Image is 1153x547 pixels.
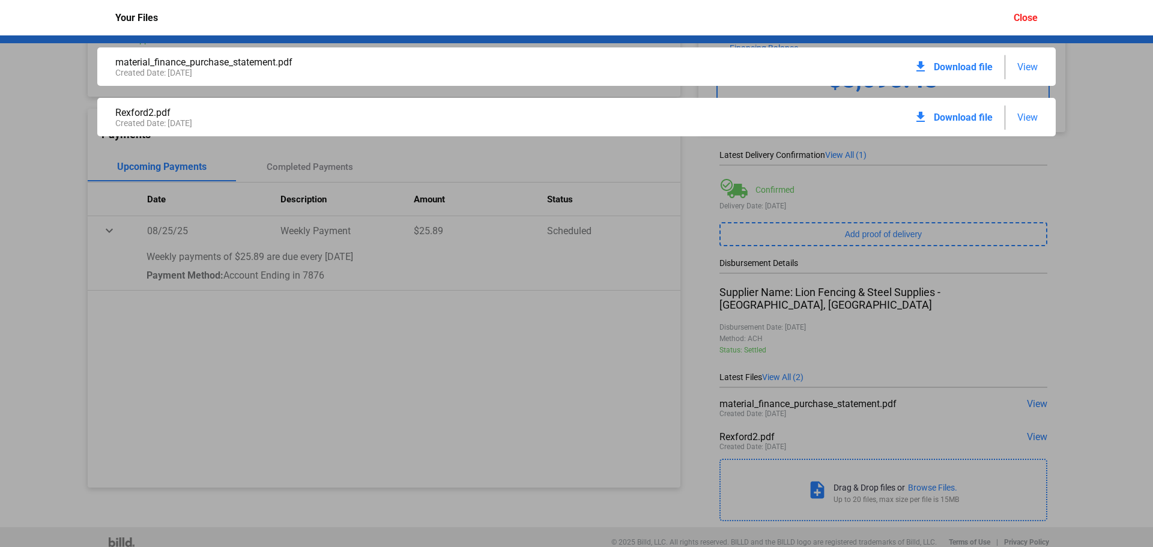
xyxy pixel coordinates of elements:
[913,59,928,74] mat-icon: download
[913,110,928,124] mat-icon: download
[115,68,576,77] div: Created Date: [DATE]
[115,12,158,23] div: Your Files
[115,107,576,118] div: Rexford2.pdf
[934,112,993,123] span: Download file
[1017,61,1038,73] span: View
[115,56,576,68] div: material_finance_purchase_statement.pdf
[1017,112,1038,123] span: View
[115,118,576,128] div: Created Date: [DATE]
[934,61,993,73] span: Download file
[1014,12,1038,23] div: Close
